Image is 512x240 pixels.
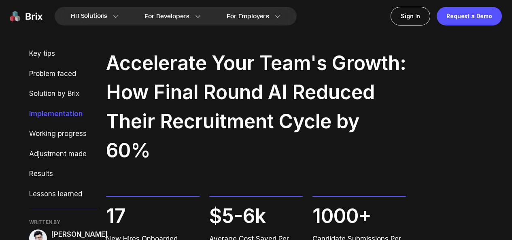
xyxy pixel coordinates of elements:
[144,12,189,21] span: For Developers
[29,189,100,200] div: Lessons learned
[209,202,303,231] span: $5-6k
[29,149,100,159] div: Adjustment made
[71,10,107,23] span: HR Solutions
[29,89,100,99] div: Solution by Brix
[391,7,430,25] a: Sign In
[29,109,100,119] div: Implementation
[51,229,108,240] span: [PERSON_NAME]
[227,12,269,21] span: For Employers
[312,202,406,231] span: 1000+
[437,7,502,25] a: Request a Demo
[29,49,100,59] div: Key tips
[29,129,100,139] div: Working progress
[106,202,200,231] span: 17
[106,49,406,165] h2: Accelerate Your Team's Growth: How Final Round AI Reduced Their Recruitment Cycle by 60%
[29,219,100,225] span: WRITTEN BY
[29,169,100,179] div: Results
[29,69,100,79] div: Problem faced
